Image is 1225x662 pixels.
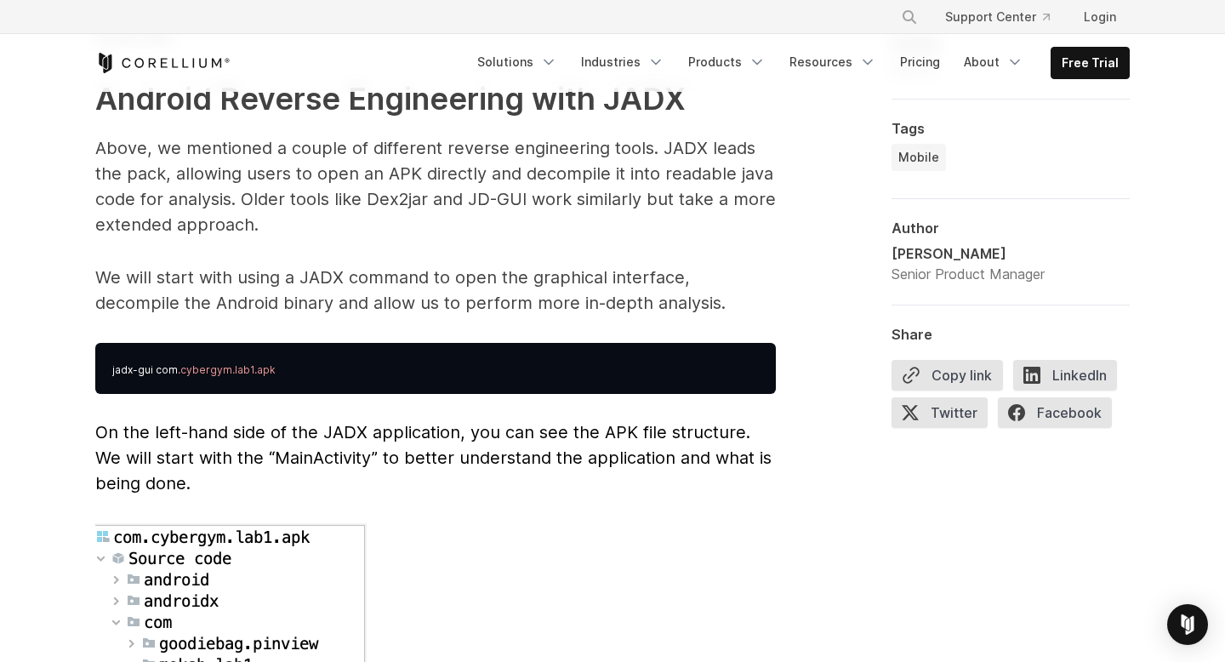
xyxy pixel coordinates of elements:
a: Support Center [932,2,1063,32]
a: Corellium Home [95,53,231,73]
p: Above, we mentioned a couple of different reverse engineering tools. JADX leads the pack, allowin... [95,135,776,237]
a: Products [678,47,776,77]
div: Tags [892,120,1130,137]
a: Twitter [892,397,998,435]
a: Free Trial [1051,48,1129,78]
a: Solutions [467,47,567,77]
span: LinkedIn [1013,360,1117,391]
a: LinkedIn [1013,360,1127,397]
button: Copy link [892,360,1003,391]
div: Navigation Menu [880,2,1130,32]
span: On the left-hand side of the JADX application, you can see the APK file structure. We will start ... [95,422,772,494]
span: Mobile [898,149,939,166]
div: Navigation Menu [467,47,1130,79]
button: Search [894,2,925,32]
a: Login [1070,2,1130,32]
a: Pricing [890,47,950,77]
div: [PERSON_NAME] [892,243,1045,264]
div: Share [892,326,1130,343]
span: Twitter [892,397,988,428]
div: Open Intercom Messenger [1167,604,1208,645]
a: Facebook [998,397,1122,435]
a: Resources [779,47,886,77]
p: We will start with using a JADX command to open the graphical interface, decompile the Android bi... [95,265,776,316]
span: .cybergym.lab1.apk [178,363,276,376]
a: Mobile [892,144,946,171]
a: Industries [571,47,675,77]
div: Author [892,220,1130,237]
span: Facebook [998,397,1112,428]
strong: Android Reverse Engineering with JADX [95,80,686,117]
a: About [954,47,1034,77]
div: Senior Product Manager [892,264,1045,284]
span: jadx-gui com [112,363,178,376]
